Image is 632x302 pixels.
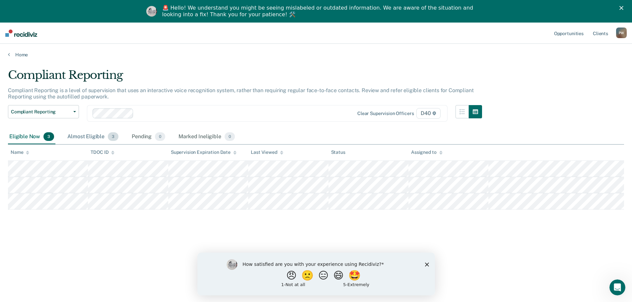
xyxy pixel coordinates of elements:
[8,52,624,58] a: Home
[43,132,54,141] span: 3
[619,6,626,10] div: Close
[616,28,627,38] div: P W
[177,130,236,144] div: Marked Ineligible0
[592,23,609,44] a: Clients
[11,150,29,155] div: Name
[609,279,625,295] iframe: Intercom live chat
[130,130,167,144] div: Pending0
[416,108,440,119] span: D40
[5,30,37,37] img: Recidiviz
[8,105,79,118] button: Compliant Reporting
[11,109,71,115] span: Compliant Reporting
[357,111,414,116] div: Clear supervision officers
[162,5,475,18] div: 🚨 Hello! We understand you might be seeing mislabeled or outdated information. We are aware of th...
[171,150,237,155] div: Supervision Expiration Date
[155,132,165,141] span: 0
[108,132,118,141] span: 3
[146,6,157,17] img: Profile image for Kim
[91,150,114,155] div: TDOC ID
[251,150,283,155] div: Last Viewed
[553,23,585,44] a: Opportunities
[66,130,120,144] div: Almost Eligible3
[331,150,345,155] div: Status
[8,87,473,100] p: Compliant Reporting is a level of supervision that uses an interactive voice recognition system, ...
[411,150,442,155] div: Assigned to
[8,68,482,87] div: Compliant Reporting
[197,253,435,295] iframe: Survey by Kim from Recidiviz
[616,28,627,38] button: PW
[225,132,235,141] span: 0
[8,130,55,144] div: Eligible Now3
